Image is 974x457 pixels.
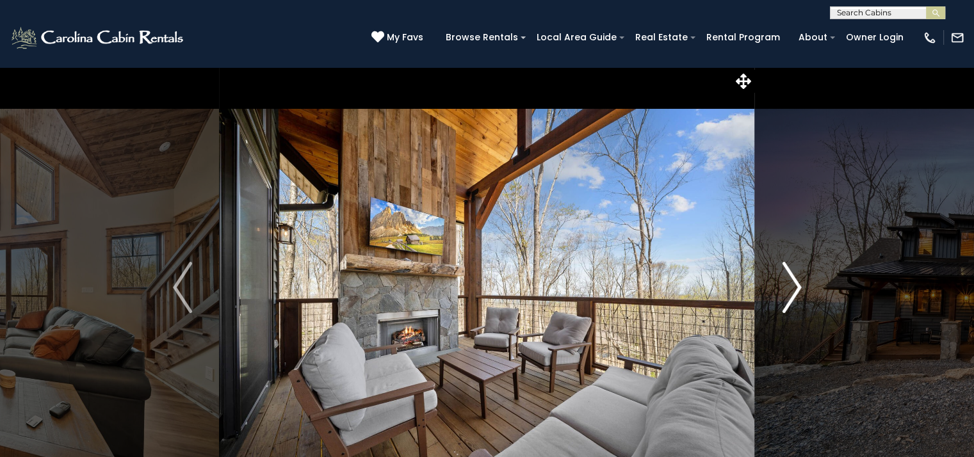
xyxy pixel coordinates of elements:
img: phone-regular-white.png [923,31,937,45]
a: Rental Program [700,28,786,47]
a: My Favs [371,31,426,45]
img: White-1-2.png [10,25,187,51]
a: Real Estate [629,28,694,47]
img: mail-regular-white.png [950,31,964,45]
span: My Favs [387,31,423,44]
a: Local Area Guide [530,28,623,47]
a: Browse Rentals [439,28,524,47]
a: Owner Login [840,28,910,47]
img: arrow [173,262,192,313]
img: arrow [782,262,801,313]
a: About [792,28,834,47]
